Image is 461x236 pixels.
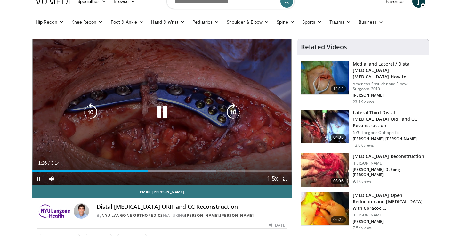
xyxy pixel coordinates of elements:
[353,93,425,98] p: [PERSON_NAME]
[331,216,346,223] span: 05:25
[189,16,223,28] a: Pediatrics
[353,179,372,184] p: 9.1K views
[51,160,60,166] span: 3:14
[331,178,346,184] span: 08:06
[32,185,292,198] a: Email [PERSON_NAME]
[353,213,425,218] p: [PERSON_NAME]
[353,192,425,211] h3: [MEDICAL_DATA] Open Reduction and [MEDICAL_DATA] with Coracocl…
[37,203,71,219] img: NYU Langone Orthopedics
[32,16,68,28] a: Hip Recon
[97,213,286,218] div: By FEATURING ,
[269,223,286,228] div: [DATE]
[301,61,349,94] img: millet_1.png.150x105_q85_crop-smart_upscale.jpg
[301,153,349,187] img: 0ba6bed5-01ae-4060-a0a8-5190f10ece6d.150x105_q85_crop-smart_upscale.jpg
[32,39,292,185] video-js: Video Player
[353,143,374,148] p: 13.8K views
[107,16,148,28] a: Foot & Ankle
[266,172,279,185] button: Playback Rate
[353,99,374,104] p: 23.1K views
[220,213,254,218] a: [PERSON_NAME]
[353,167,425,177] p: [PERSON_NAME], D. Song, [PERSON_NAME]
[301,110,425,148] a: 04:05 Lateral Third Distal [MEDICAL_DATA] ORIF and CC Reconstruction NYU Langone Orthopedics [PER...
[353,219,425,224] p: [PERSON_NAME]
[32,170,292,172] div: Progress Bar
[301,153,425,187] a: 08:06 [MEDICAL_DATA] Reconstruction [PERSON_NAME] [PERSON_NAME], D. Song, [PERSON_NAME] 9.1K views
[97,203,286,210] h4: Distal [MEDICAL_DATA] ORIF and CC Reconstruction
[48,160,50,166] span: /
[353,161,425,166] p: [PERSON_NAME]
[353,61,425,80] h3: Medial and Lateral / Distal [MEDICAL_DATA] [MEDICAL_DATA] How to Manage the Ends
[331,134,346,141] span: 04:05
[298,16,326,28] a: Sports
[301,192,349,226] img: d03f9492-8e94-45ae-897b-284f95b476c7.150x105_q85_crop-smart_upscale.jpg
[326,16,355,28] a: Trauma
[38,160,47,166] span: 1:26
[331,85,346,92] span: 14:14
[223,16,273,28] a: Shoulder & Elbow
[301,61,425,104] a: 14:14 Medial and Lateral / Distal [MEDICAL_DATA] [MEDICAL_DATA] How to Manage the Ends American S...
[353,136,425,142] p: [PERSON_NAME], [PERSON_NAME]
[301,43,347,51] h4: Related Videos
[353,81,425,92] p: American Shoulder and Elbow Surgeons 2010
[32,172,45,185] button: Pause
[101,213,163,218] a: NYU Langone Orthopedics
[279,172,292,185] button: Fullscreen
[185,213,219,218] a: [PERSON_NAME]
[301,192,425,231] a: 05:25 [MEDICAL_DATA] Open Reduction and [MEDICAL_DATA] with Coracocl… [PERSON_NAME] [PERSON_NAME]...
[301,110,349,143] img: b53f9957-e81c-4985-86d3-a61d71e8d4c2.150x105_q85_crop-smart_upscale.jpg
[74,203,89,219] img: Avatar
[147,16,189,28] a: Hand & Wrist
[353,130,425,135] p: NYU Langone Orthopedics
[68,16,107,28] a: Knee Recon
[353,110,425,129] h3: Lateral Third Distal [MEDICAL_DATA] ORIF and CC Reconstruction
[353,153,425,159] h3: [MEDICAL_DATA] Reconstruction
[355,16,387,28] a: Business
[353,225,372,231] p: 7.5K views
[273,16,298,28] a: Spine
[45,172,58,185] button: Mute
